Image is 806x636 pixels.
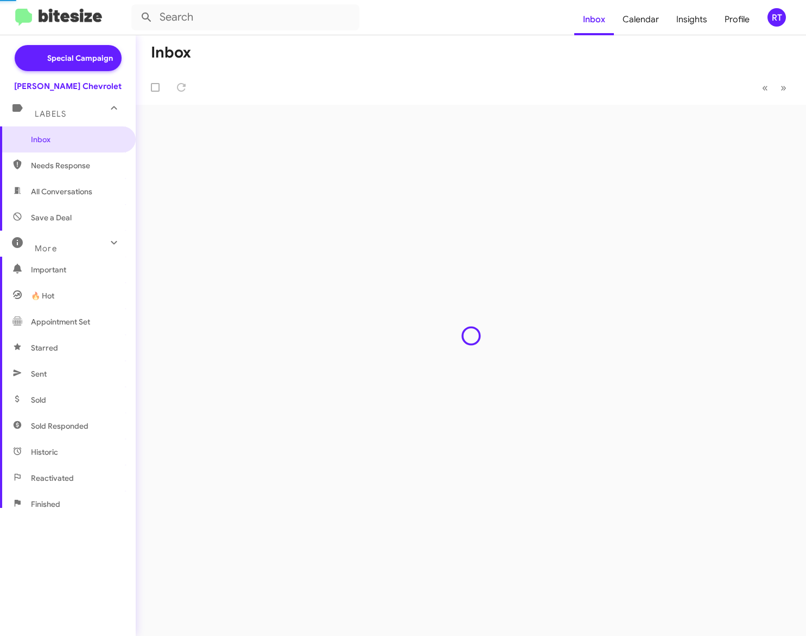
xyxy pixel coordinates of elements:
[574,4,614,35] a: Inbox
[31,473,74,484] span: Reactivated
[756,77,775,99] button: Previous
[668,4,716,35] a: Insights
[758,8,794,27] button: RT
[31,499,60,510] span: Finished
[31,342,58,353] span: Starred
[767,8,786,27] div: RT
[35,109,66,119] span: Labels
[756,77,793,99] nav: Page navigation example
[780,81,786,94] span: »
[31,160,123,171] span: Needs Response
[31,186,92,197] span: All Conversations
[14,81,122,92] div: [PERSON_NAME] Chevrolet
[31,447,58,457] span: Historic
[31,421,88,431] span: Sold Responded
[31,212,72,223] span: Save a Deal
[31,368,47,379] span: Sent
[716,4,758,35] a: Profile
[47,53,113,63] span: Special Campaign
[131,4,359,30] input: Search
[35,244,57,253] span: More
[31,290,54,301] span: 🔥 Hot
[762,81,768,94] span: «
[614,4,668,35] a: Calendar
[151,44,191,61] h1: Inbox
[31,395,46,405] span: Sold
[31,316,90,327] span: Appointment Set
[31,264,123,275] span: Important
[774,77,793,99] button: Next
[15,45,122,71] a: Special Campaign
[31,134,123,145] span: Inbox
